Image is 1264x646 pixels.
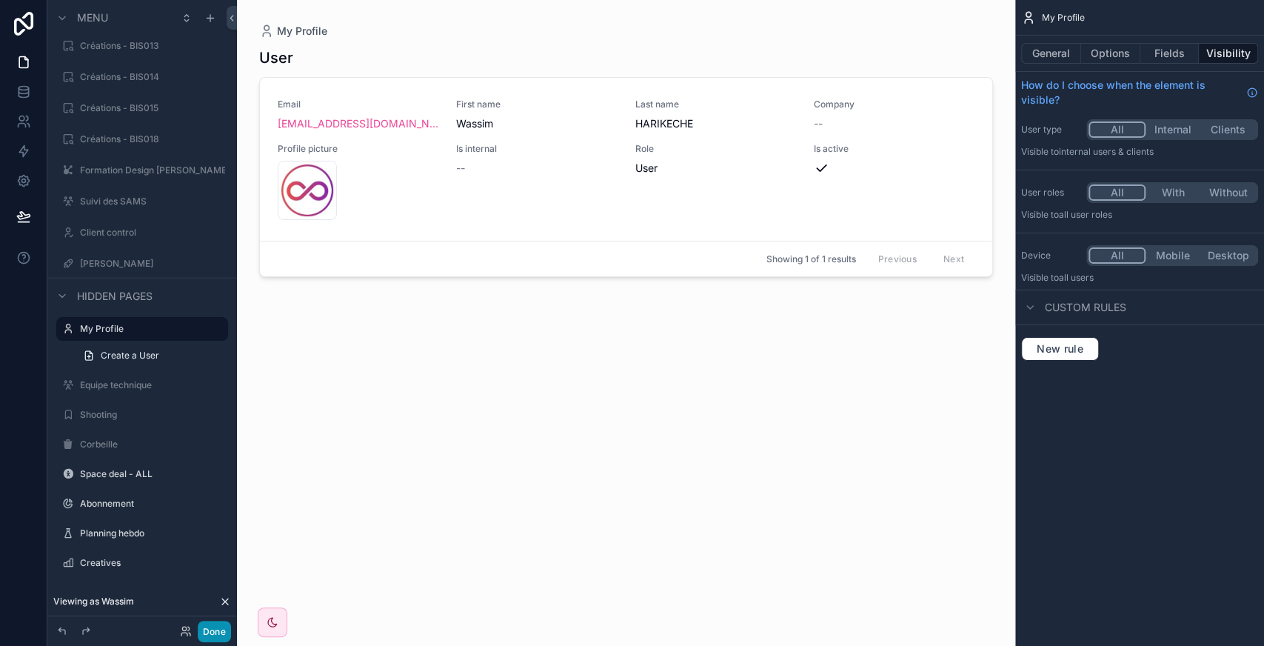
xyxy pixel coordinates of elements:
[80,40,225,52] label: Créations - BIS013
[101,350,159,362] span: Create a User
[1146,184,1201,201] button: With
[1021,250,1080,262] label: Device
[1199,43,1258,64] button: Visibility
[198,621,231,642] button: Done
[1042,12,1085,24] span: My Profile
[1021,78,1258,107] a: How do I choose when the element is visible?
[80,71,225,83] label: Créations - BIS014
[80,379,225,391] label: Equipe technique
[766,253,855,265] span: Showing 1 of 1 results
[80,557,225,569] label: Creatives
[77,288,153,303] span: Hidden pages
[80,258,225,270] label: [PERSON_NAME]
[80,498,225,510] label: Abonnement
[1021,337,1099,361] button: New rule
[1021,78,1240,107] span: How do I choose when the element is visible?
[74,344,228,367] a: Create a User
[80,468,225,480] label: Space deal - ALL
[1200,184,1256,201] button: Without
[1146,121,1201,138] button: Internal
[1021,187,1080,199] label: User roles
[1059,209,1112,220] span: All user roles
[1146,247,1201,264] button: Mobile
[1021,124,1080,136] label: User type
[1021,43,1081,64] button: General
[77,10,108,25] span: Menu
[80,323,219,335] label: My Profile
[1089,184,1146,201] button: All
[1089,247,1146,264] button: All
[1045,300,1126,315] span: Custom rules
[80,439,225,450] label: Corbeille
[80,196,225,207] label: Suivi des SAMS
[80,227,225,239] label: Client control
[80,527,225,539] label: Planning hebdo
[1021,209,1258,221] p: Visible to
[80,133,225,145] label: Créations - BIS018
[1059,272,1094,283] span: all users
[1081,43,1140,64] button: Options
[1140,43,1200,64] button: Fields
[53,596,134,607] span: Viewing as Wassim
[1200,247,1256,264] button: Desktop
[1200,121,1256,138] button: Clients
[1089,121,1146,138] button: All
[1021,272,1258,284] p: Visible to
[80,102,225,114] label: Créations - BIS015
[1059,146,1154,157] span: Internal users & clients
[1021,146,1258,158] p: Visible to
[80,409,225,421] label: Shooting
[80,164,225,176] label: Formation Design [PERSON_NAME]
[1031,342,1089,356] span: New rule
